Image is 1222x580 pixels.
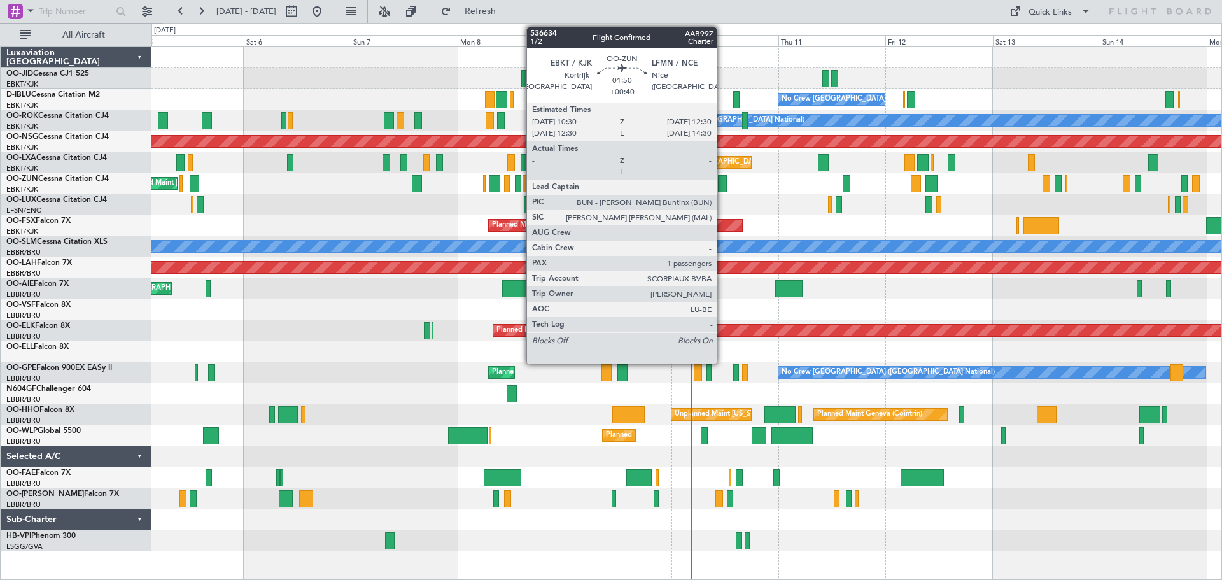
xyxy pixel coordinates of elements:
[6,364,112,372] a: OO-GPEFalcon 900EX EASy II
[6,154,36,162] span: OO-LXA
[782,363,995,382] div: No Crew [GEOGRAPHIC_DATA] ([GEOGRAPHIC_DATA] National)
[6,532,31,540] span: HB-VPI
[606,426,672,445] div: Planned Maint Liege
[568,111,804,130] div: A/C Unavailable [GEOGRAPHIC_DATA] ([GEOGRAPHIC_DATA] National)
[6,143,38,152] a: EBKT/KJK
[6,91,100,99] a: D-IBLUCessna Citation M2
[993,35,1100,46] div: Sat 13
[6,112,109,120] a: OO-ROKCessna Citation CJ4
[642,153,872,172] div: Planned Maint [GEOGRAPHIC_DATA] ([GEOGRAPHIC_DATA] National)
[568,195,643,214] div: No Crew Nancy (Essey)
[6,217,36,225] span: OO-FSX
[6,290,41,299] a: EBBR/BRU
[6,532,76,540] a: HB-VPIPhenom 300
[885,35,992,46] div: Fri 12
[6,269,41,278] a: EBBR/BRU
[6,206,41,215] a: LFSN/ENC
[1003,1,1097,22] button: Quick Links
[6,332,41,341] a: EBBR/BRU
[1029,6,1072,19] div: Quick Links
[6,227,38,236] a: EBKT/KJK
[458,35,565,46] div: Mon 8
[6,385,91,393] a: N604GFChallenger 604
[6,500,41,509] a: EBBR/BRU
[6,101,38,110] a: EBKT/KJK
[244,35,351,46] div: Sat 6
[6,343,34,351] span: OO-ELL
[6,406,74,414] a: OO-HHOFalcon 8X
[492,216,640,235] div: Planned Maint Kortrijk-[GEOGRAPHIC_DATA]
[6,280,69,288] a: OO-AIEFalcon 7X
[6,185,38,194] a: EBKT/KJK
[6,133,109,141] a: OO-NSGCessna Citation CJ4
[6,175,109,183] a: OO-ZUNCessna Citation CJ4
[6,385,36,393] span: N604GF
[496,321,645,340] div: Planned Maint Kortrijk-[GEOGRAPHIC_DATA]
[216,6,276,17] span: [DATE] - [DATE]
[6,427,38,435] span: OO-WLP
[351,35,458,46] div: Sun 7
[6,248,41,257] a: EBBR/BRU
[6,374,41,383] a: EBBR/BRU
[6,301,71,309] a: OO-VSFFalcon 8X
[6,427,81,435] a: OO-WLPGlobal 5500
[6,469,36,477] span: OO-FAE
[565,35,671,46] div: Tue 9
[454,7,507,16] span: Refresh
[6,112,38,120] span: OO-ROK
[435,1,511,22] button: Refresh
[154,25,176,36] div: [DATE]
[6,490,119,498] a: OO-[PERSON_NAME]Falcon 7X
[6,238,108,246] a: OO-SLMCessna Citation XLS
[6,364,36,372] span: OO-GPE
[492,363,722,382] div: Planned Maint [GEOGRAPHIC_DATA] ([GEOGRAPHIC_DATA] National)
[6,469,71,477] a: OO-FAEFalcon 7X
[6,70,89,78] a: OO-JIDCessna CJ1 525
[6,395,41,404] a: EBBR/BRU
[6,343,69,351] a: OO-ELLFalcon 8X
[6,259,72,267] a: OO-LAHFalcon 7X
[782,90,995,109] div: No Crew [GEOGRAPHIC_DATA] ([GEOGRAPHIC_DATA] National)
[6,80,38,89] a: EBKT/KJK
[6,437,41,446] a: EBBR/BRU
[6,133,38,141] span: OO-NSG
[1100,35,1207,46] div: Sun 14
[6,479,41,488] a: EBBR/BRU
[6,175,38,183] span: OO-ZUN
[6,259,37,267] span: OO-LAH
[6,406,39,414] span: OO-HHO
[6,322,35,330] span: OO-ELK
[6,542,43,551] a: LSGG/GVA
[675,405,847,424] div: Unplanned Maint [US_STATE] ([GEOGRAPHIC_DATA])
[6,91,31,99] span: D-IBLU
[6,280,34,288] span: OO-AIE
[6,301,36,309] span: OO-VSF
[817,405,922,424] div: Planned Maint Geneva (Cointrin)
[6,238,37,246] span: OO-SLM
[33,31,134,39] span: All Aircraft
[39,2,112,21] input: Trip Number
[6,322,70,330] a: OO-ELKFalcon 8X
[6,122,38,131] a: EBKT/KJK
[6,196,36,204] span: OO-LUX
[778,35,885,46] div: Thu 11
[6,217,71,225] a: OO-FSXFalcon 7X
[6,154,107,162] a: OO-LXACessna Citation CJ4
[6,164,38,173] a: EBKT/KJK
[136,35,243,46] div: Fri 5
[6,490,84,498] span: OO-[PERSON_NAME]
[6,70,33,78] span: OO-JID
[14,25,138,45] button: All Aircraft
[671,35,778,46] div: Wed 10
[6,416,41,425] a: EBBR/BRU
[6,196,107,204] a: OO-LUXCessna Citation CJ4
[6,311,41,320] a: EBBR/BRU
